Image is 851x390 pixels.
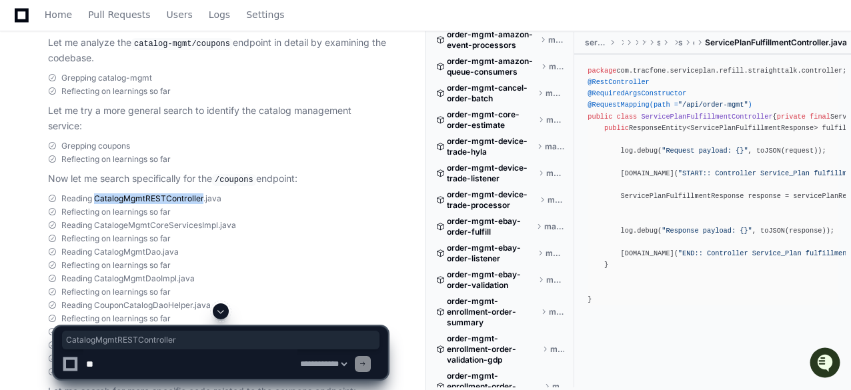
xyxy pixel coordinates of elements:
[447,56,538,77] span: order-mgmt-amazon-queue-consumers
[61,193,221,204] span: Reading CatalogMgmtRESTController.java
[48,103,387,134] p: Let me try a more general search to identify the catalog management service:
[604,124,629,132] span: public
[662,227,752,235] span: "Response payload: {}"
[777,113,806,121] span: private
[616,113,637,121] span: class
[61,287,171,297] span: Reflecting on learnings so far
[588,113,612,121] span: public
[678,37,682,48] span: straighttalk
[13,53,243,75] div: Welcome
[447,136,534,157] span: order-mgmt-device-trade-hyla
[13,13,40,40] img: PlayerZero
[61,141,130,151] span: Grepping coupons
[641,113,772,121] span: ServicePlanFulfillmentController
[45,113,193,123] div: We're offline, but we'll be back soon!
[546,168,564,179] span: master
[227,103,243,119] button: Start new chat
[808,346,844,382] iframe: Open customer support
[546,275,564,285] span: master
[447,109,536,131] span: order-mgmt-core-order-estimate
[447,216,534,237] span: order-mgmt-ebay-order-fulfill
[13,99,37,123] img: 1756235613930-3d25f9e4-fa56-45dd-b3ad-e072dfbd1548
[585,37,607,48] span: serviceplan-refill-straighttalk
[48,35,387,66] p: Let me analyze the endpoint in detail by examining the codebase.
[133,140,161,150] span: Pylon
[94,139,161,150] a: Powered byPylon
[48,171,387,187] p: Now let me search specifically for the endpoint:
[209,11,230,19] span: Logs
[447,269,536,291] span: order-mgmt-ebay-order-validation
[61,247,179,257] span: Reading CatalogMgmtDao.java
[131,38,233,50] code: catalog-mgmt/coupons
[447,29,538,51] span: order-mgmt-amazon-event-processors
[545,141,565,152] span: master
[61,220,236,231] span: Reading CatalogeMgmtCoreServicesImpl.java
[546,88,564,99] span: master
[588,65,838,305] div: com.tracfone.serviceplan.refill.straighttalk.controller; com.tracfone.serviceplan.refill.straight...
[246,11,284,19] span: Settings
[447,83,535,104] span: order-mgmt-cancel-order-batch
[45,99,219,113] div: Start new chat
[447,163,536,184] span: order-mgmt-device-trade-listener
[66,335,375,345] span: CatalogMgmtRESTController
[810,113,830,121] span: final
[662,147,748,155] span: "Request payload: {}"
[705,37,847,48] span: ServicePlanFulfillmentController.java
[45,11,72,19] span: Home
[544,221,564,232] span: master
[546,248,564,259] span: master
[678,101,748,109] span: "/api/order-mgmt"
[61,154,171,165] span: Reflecting on learnings so far
[588,67,616,75] span: package
[61,300,211,311] span: Reading CouponCatalogDaoHelper.java
[447,243,535,264] span: order-mgmt-ebay-order-listener
[548,35,564,45] span: master
[588,101,752,109] span: @RequestMapping(path = )
[549,61,565,72] span: master
[447,296,538,328] span: order-mgmt-enrollment-order-summary
[546,115,565,125] span: master
[588,89,686,97] span: @RequiredArgsConstructor
[88,11,150,19] span: Pull Requests
[61,233,171,244] span: Reflecting on learnings so far
[447,189,537,211] span: order-mgmt-device-trade-processor
[61,86,171,97] span: Reflecting on learnings so far
[693,37,694,48] span: controller
[588,78,649,86] span: @RestController
[61,273,195,284] span: Reading CatalogMgmtDaoImpl.java
[61,73,152,83] span: Grepping catalog-mgmt
[61,207,171,217] span: Reflecting on learnings so far
[212,174,256,186] code: /coupons
[657,37,661,48] span: serviceplan
[61,260,171,271] span: Reflecting on learnings so far
[167,11,193,19] span: Users
[548,195,565,205] span: master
